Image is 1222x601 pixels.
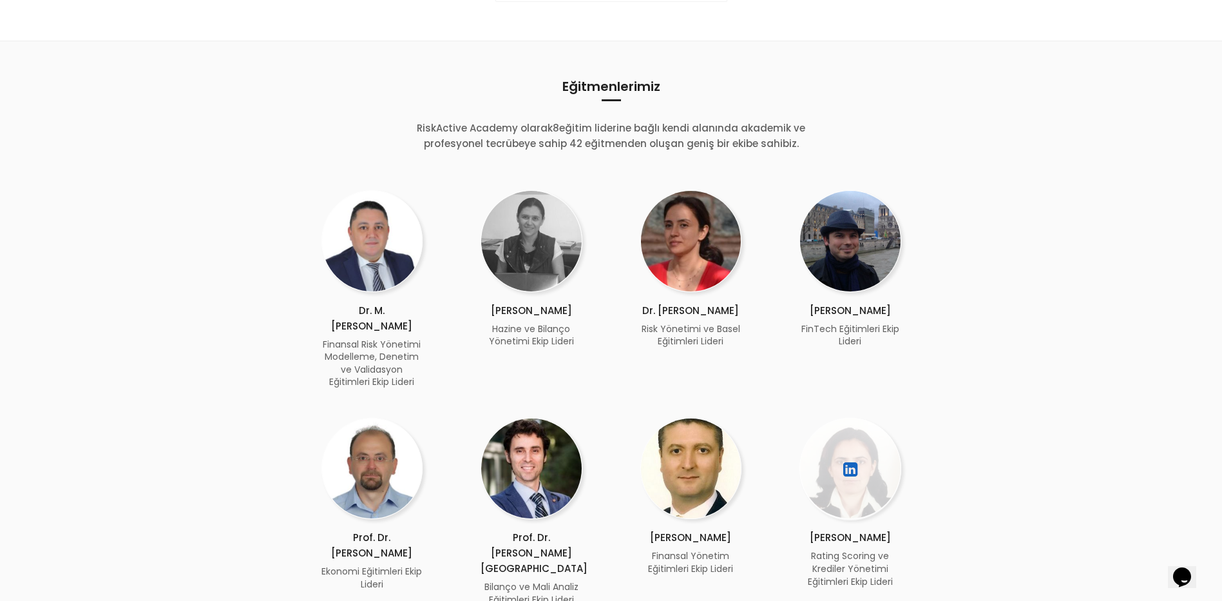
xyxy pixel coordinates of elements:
span: Finansal Yönetim Eğitimleri Ekip Lideri [648,549,733,575]
span: Rating Scoring ve Krediler Yönetimi Eğitimleri Ekip Lideri [808,549,893,587]
h2: Eğitmenlerimiz [244,80,979,101]
span: FinTech Eğitimleri Ekip Lideri [801,322,899,348]
span: Finansal Risk Yönetimi Modelleme, Denetim ve Validasyon Eğitimleri Ekip Lideri [323,338,421,389]
p: [PERSON_NAME] [799,530,901,546]
iframe: chat widget [1168,549,1209,588]
p: [PERSON_NAME] [640,530,742,546]
p: RiskActive Academy olarak 8 eğitim liderine bağlı kendi alanında akademik ve profesyonel tecrübey... [402,121,821,152]
span: Risk Yönetimi ve Basel Eğitimleri Lideri [642,322,740,348]
span: Ekonomi Eğitimleri Ekip Lideri [321,565,422,591]
p: Prof. Dr. [PERSON_NAME] [GEOGRAPHIC_DATA] [481,530,582,576]
span: Hazine ve Bilanço Yönetimi Ekip Lideri [489,322,574,348]
p: Dr. [PERSON_NAME] [640,303,742,319]
p: Dr. M. [PERSON_NAME] [321,303,423,334]
p: Prof. Dr. [PERSON_NAME] [321,530,423,561]
p: [PERSON_NAME] [799,303,901,319]
p: [PERSON_NAME] [481,303,582,319]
